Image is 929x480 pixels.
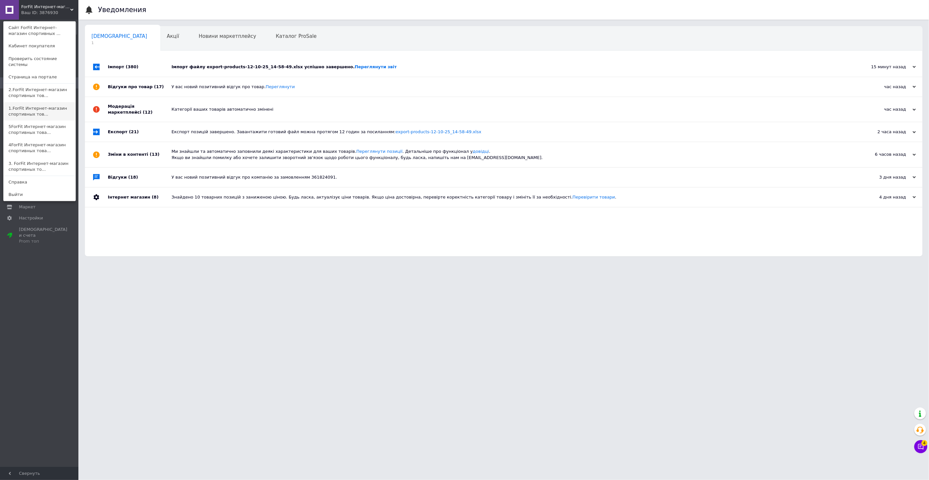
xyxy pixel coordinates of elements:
[276,33,317,39] span: Каталог ProSale
[851,106,916,112] div: час назад
[4,120,75,139] a: 5ForFit Интернет-магазин спортивных това...
[914,440,927,453] button: Чат с покупателем4
[199,33,256,39] span: Новини маркетплейсу
[129,129,139,134] span: (21)
[851,174,916,180] div: 3 дня назад
[171,149,851,160] div: Ми знайшли та автоматично заповнили деякі характеристики для ваших товарів. . Детальніше про функ...
[356,149,402,154] a: Переглянути позиції
[4,139,75,157] a: 4ForFit Интернет-магазин спортивных това...
[171,106,851,112] div: Категорії ваших товарів автоматично змінені
[19,238,67,244] div: Prom топ
[921,440,927,446] span: 4
[4,176,75,188] a: Справка
[108,57,171,77] div: Імпорт
[19,215,43,221] span: Настройки
[143,110,153,115] span: (12)
[126,64,139,69] span: (380)
[171,129,851,135] div: Експорт позицій завершено. Завантажити готовий файл можна протягом 12 годин за посиланням:
[4,84,75,102] a: 2.ForFit Интернет-магазин спортивных тов...
[108,142,171,167] div: Зміни в контенті
[19,227,67,245] span: [DEMOGRAPHIC_DATA] и счета
[108,77,171,97] div: Відгуки про товар
[150,152,159,157] span: (13)
[108,122,171,142] div: Експорт
[171,84,851,90] div: У вас новий позитивний відгук про товар.
[4,40,75,52] a: Кабинет покупателя
[108,97,171,122] div: Модерація маркетплейсі
[473,149,489,154] a: довідці
[851,64,916,70] div: 15 минут назад
[4,102,75,120] a: 1.ForFit Интернет-магазин спортивных тов...
[171,64,851,70] div: Імпорт файлу export-products-12-10-25_14-58-49.xlsx успішно завершено.
[152,195,158,200] span: (8)
[21,10,49,16] div: Ваш ID: 3876930
[851,152,916,157] div: 6 часов назад
[98,6,146,14] h1: Уведомления
[4,188,75,201] a: Выйти
[128,175,138,180] span: (18)
[851,84,916,90] div: час назад
[91,40,147,45] span: 1
[171,174,851,180] div: У вас новий позитивний відгук про компанію за замовленням 361824091.
[19,204,36,210] span: Маркет
[851,129,916,135] div: 2 часа назад
[266,84,295,89] a: Переглянути
[171,194,851,200] div: Знайдено 10 товарних позицій з заниженою ціною. Будь ласка, актуалізує ціни товарів. Якщо ціна до...
[851,194,916,200] div: 4 дня назад
[396,129,481,134] a: export-products-12-10-25_14-58-49.xlsx
[108,187,171,207] div: Інтернет магазин
[167,33,179,39] span: Акції
[21,4,70,10] span: ForFit Интернет-магазин спортивных товаров
[154,84,164,89] span: (17)
[4,157,75,176] a: 3. ForFit Интернет-магазин спортивных то...
[4,22,75,40] a: Сайт ForFit Интернет-магазин спортивных ...
[355,64,397,69] a: Переглянути звіт
[573,195,615,200] a: Перевірити товари
[4,53,75,71] a: Проверить состояние системы
[4,71,75,83] a: Страница на портале
[108,168,171,187] div: Відгуки
[91,33,147,39] span: [DEMOGRAPHIC_DATA]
